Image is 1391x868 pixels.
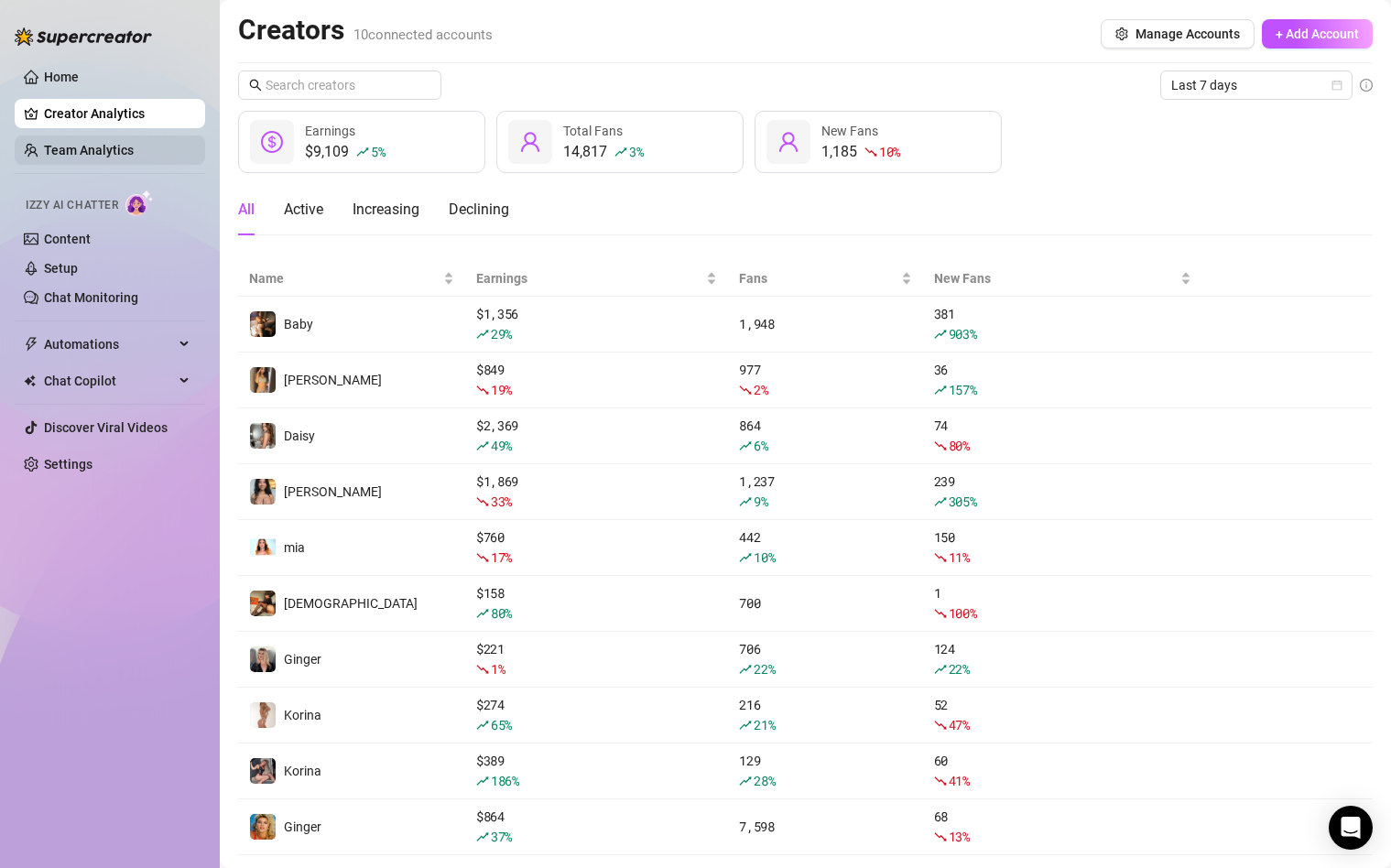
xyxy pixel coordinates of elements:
[353,27,493,43] span: 10 connected accounts
[284,373,382,387] span: [PERSON_NAME]
[491,604,512,622] span: 80 %
[949,548,970,566] span: 11 %
[284,652,321,667] span: Ginger
[44,99,190,128] a: Creator Analytics
[728,261,923,297] th: Fans
[266,75,416,95] input: Search creators
[305,124,355,138] span: Earnings
[1276,27,1359,41] span: + Add Account
[44,143,134,157] a: Team Analytics
[250,311,276,337] img: Baby
[356,146,369,158] span: rise
[250,814,276,840] img: Ginger
[449,199,509,221] div: Declining
[934,268,1177,288] span: New Fans
[754,716,775,733] span: 21 %
[476,719,489,732] span: rise
[476,551,489,564] span: fall
[739,527,912,568] div: 442
[250,423,276,449] img: Daisy
[476,416,717,456] div: $ 2,369
[934,719,947,732] span: fall
[125,190,154,216] img: AI Chatter
[934,583,1191,624] div: 1
[284,708,321,722] span: Korina
[353,199,419,221] div: Increasing
[754,548,775,566] span: 10 %
[934,416,1191,456] div: 74
[491,381,512,398] span: 19 %
[476,807,717,847] div: $ 864
[949,493,977,510] span: 305 %
[261,131,283,153] span: dollar-circle
[476,830,489,843] span: rise
[739,439,752,452] span: rise
[739,817,912,837] div: 7,598
[949,828,970,845] span: 13 %
[44,330,174,359] span: Automations
[1360,79,1373,92] span: info-circle
[739,719,752,732] span: rise
[934,695,1191,735] div: 52
[284,429,315,443] span: Daisy
[934,472,1191,512] div: 239
[284,596,418,611] span: [DEMOGRAPHIC_DATA]
[238,261,465,297] th: Name
[491,325,512,342] span: 29 %
[934,439,947,452] span: fall
[949,772,970,789] span: 41 %
[44,232,91,246] a: Content
[777,131,799,153] span: user
[250,646,276,672] img: Ginger
[949,716,970,733] span: 47 %
[739,416,912,456] div: 864
[949,660,970,678] span: 22 %
[739,360,912,400] div: 977
[739,593,912,613] div: 700
[476,472,717,512] div: $ 1,869
[739,495,752,508] span: rise
[934,384,947,396] span: rise
[476,583,717,624] div: $ 158
[934,551,947,564] span: fall
[250,479,276,505] img: Ameena
[934,751,1191,791] div: 60
[629,143,643,160] span: 3 %
[1115,27,1128,40] span: setting
[250,367,276,393] img: Karlea
[44,366,174,396] span: Chat Copilot
[934,807,1191,847] div: 68
[934,527,1191,568] div: 150
[250,702,276,728] img: Korina
[476,360,717,400] div: $ 849
[476,495,489,508] span: fall
[1262,19,1373,49] button: + Add Account
[491,493,512,510] span: 33 %
[739,639,912,679] div: 706
[238,13,493,48] h2: Creators
[476,384,489,396] span: fall
[476,775,489,787] span: rise
[754,772,775,789] span: 28 %
[563,141,643,163] div: 14,817
[739,472,912,512] div: 1,237
[949,325,977,342] span: 903 %
[250,591,276,616] img: Deyana
[934,639,1191,679] div: 124
[284,317,313,331] span: Baby
[934,304,1191,344] div: 381
[949,604,977,622] span: 100 %
[249,268,440,288] span: Name
[739,751,912,791] div: 129
[934,360,1191,400] div: 36
[371,143,385,160] span: 5 %
[563,124,623,138] span: Total Fans
[739,314,912,334] div: 1,948
[44,70,79,84] a: Home
[739,695,912,735] div: 216
[284,819,321,834] span: Ginger
[250,535,276,560] img: mia
[614,146,627,158] span: rise
[305,141,385,163] div: $9,109
[754,437,767,454] span: 6 %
